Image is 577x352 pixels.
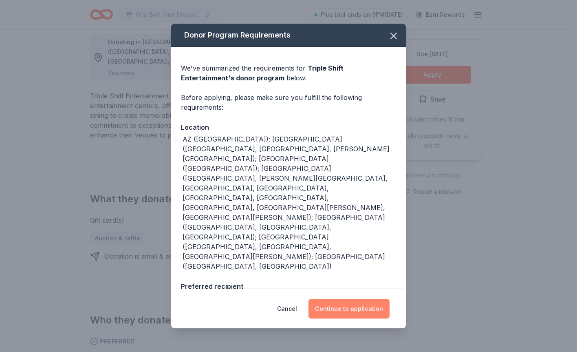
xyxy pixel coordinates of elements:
[308,299,390,319] button: Continue to application
[183,134,396,271] div: AZ ([GEOGRAPHIC_DATA]); [GEOGRAPHIC_DATA] ([GEOGRAPHIC_DATA], [GEOGRAPHIC_DATA], [PERSON_NAME][GE...
[277,299,297,319] button: Cancel
[181,122,396,133] div: Location
[181,281,396,292] div: Preferred recipient
[171,24,406,47] div: Donor Program Requirements
[181,63,396,83] div: We've summarized the requirements for below.
[181,93,396,112] div: Before applying, please make sure you fulfill the following requirements:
